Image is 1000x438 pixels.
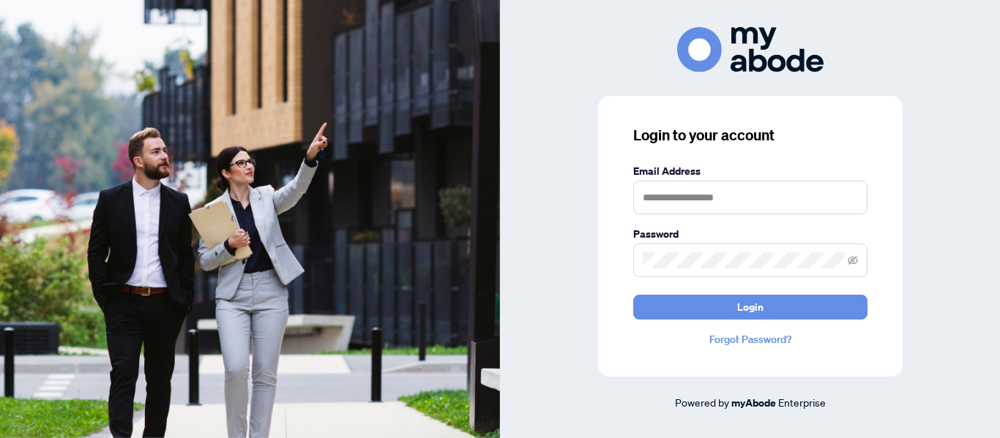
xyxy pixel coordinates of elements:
span: eye-invisible [848,255,858,265]
a: myAbode [731,395,776,411]
button: Login [633,295,867,320]
span: Enterprise [778,396,826,409]
label: Email Address [633,163,867,179]
a: Forgot Password? [633,331,867,347]
span: Powered by [675,396,729,409]
h3: Login to your account [633,125,867,146]
img: ma-logo [677,27,824,72]
span: Login [737,295,764,319]
label: Password [633,226,867,242]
